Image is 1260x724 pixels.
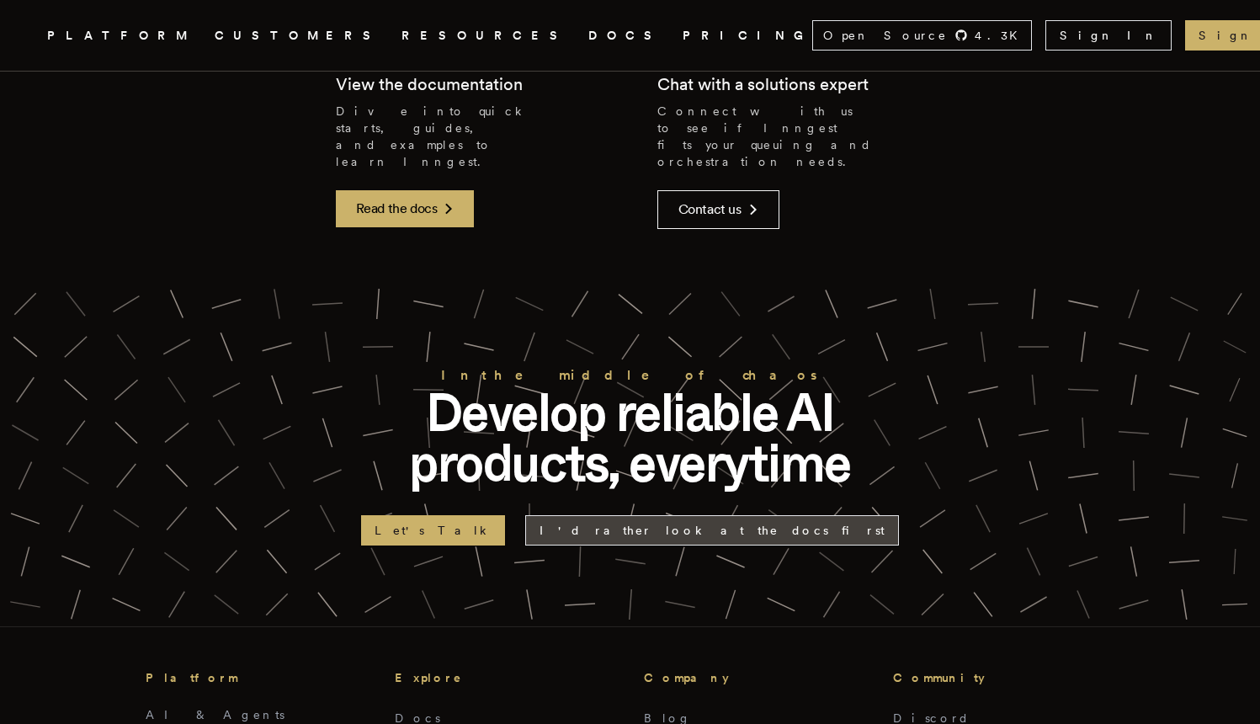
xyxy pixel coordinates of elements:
[215,25,381,46] a: CUSTOMERS
[588,25,662,46] a: DOCS
[401,25,568,46] button: RESOURCES
[683,25,812,46] a: PRICING
[525,515,899,546] a: I'd rather look at the docs first
[361,364,900,387] h2: In the middle of chaos
[361,515,505,546] a: Let's Talk
[657,190,779,229] a: Contact us
[146,668,368,688] h3: Platform
[644,668,866,688] h3: Company
[975,27,1028,44] span: 4.3 K
[1045,20,1172,51] a: Sign In
[893,668,1115,688] h3: Community
[336,103,603,170] p: Dive into quick starts, guides, and examples to learn Inngest.
[395,668,617,688] h3: Explore
[336,72,523,96] h2: View the documentation
[47,25,194,46] button: PLATFORM
[361,387,900,488] p: Develop reliable AI products, everytime
[823,27,948,44] span: Open Source
[657,72,869,96] h2: Chat with a solutions expert
[336,190,475,227] a: Read the docs
[146,708,284,721] a: AI & Agents
[657,103,925,170] p: Connect with us to see if Inngest fits your queuing and orchestration needs.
